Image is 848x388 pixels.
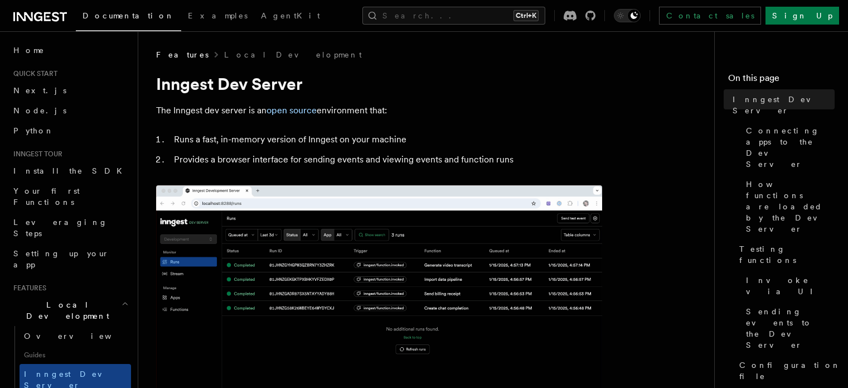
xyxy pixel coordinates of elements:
span: Invoke via UI [746,275,835,297]
span: Sending events to the Dev Server [746,306,835,351]
span: AgentKit [261,11,320,20]
a: Node.js [9,100,131,121]
span: Connecting apps to the Dev Server [746,125,835,170]
span: Setting up your app [13,249,109,269]
a: Invoke via UI [742,270,835,301]
button: Toggle dark mode [614,9,641,22]
span: Leveraging Steps [13,218,108,238]
span: Documentation [83,11,175,20]
a: Sign Up [765,7,839,25]
span: Features [9,284,46,293]
span: Next.js [13,86,66,95]
span: Install the SDK [13,166,129,175]
a: Next.js [9,80,131,100]
a: Setting up your app [9,243,131,275]
span: Home [13,45,45,56]
span: Local Development [9,299,122,322]
a: Documentation [76,3,181,31]
li: Runs a fast, in-memory version of Inngest on your machine [171,132,602,147]
a: Contact sales [659,7,761,25]
span: Your first Functions [13,186,80,207]
p: The Inngest dev server is an environment that: [156,103,602,118]
span: How functions are loaded by the Dev Server [746,179,835,234]
a: Configuration file [735,355,835,386]
h1: Inngest Dev Server [156,74,602,94]
a: Examples [181,3,254,30]
a: How functions are loaded by the Dev Server [742,174,835,239]
span: Node.js [13,106,66,115]
span: Python [13,126,54,135]
a: Overview [20,326,131,346]
span: Testing functions [739,243,835,266]
span: Overview [24,332,139,341]
span: Inngest tour [9,150,62,159]
a: Inngest Dev Server [728,89,835,121]
span: Features [156,49,209,60]
button: Search...Ctrl+K [362,7,545,25]
a: Connecting apps to the Dev Server [742,121,835,174]
li: Provides a browser interface for sending events and viewing events and function runs [171,152,602,167]
span: Inngest Dev Server [733,94,835,116]
span: Quick start [9,69,57,78]
span: Configuration file [739,360,841,382]
a: Python [9,121,131,141]
a: Local Development [224,49,362,60]
a: Leveraging Steps [9,212,131,243]
span: Guides [20,346,131,364]
a: AgentKit [254,3,327,30]
a: Install the SDK [9,161,131,181]
h4: On this page [728,71,835,89]
button: Local Development [9,295,131,326]
a: Testing functions [735,239,835,270]
a: Your first Functions [9,181,131,212]
a: open source [266,105,317,116]
a: Sending events to the Dev Server [742,301,835,355]
kbd: Ctrl+K [513,10,539,21]
span: Examples [188,11,248,20]
a: Home [9,40,131,60]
